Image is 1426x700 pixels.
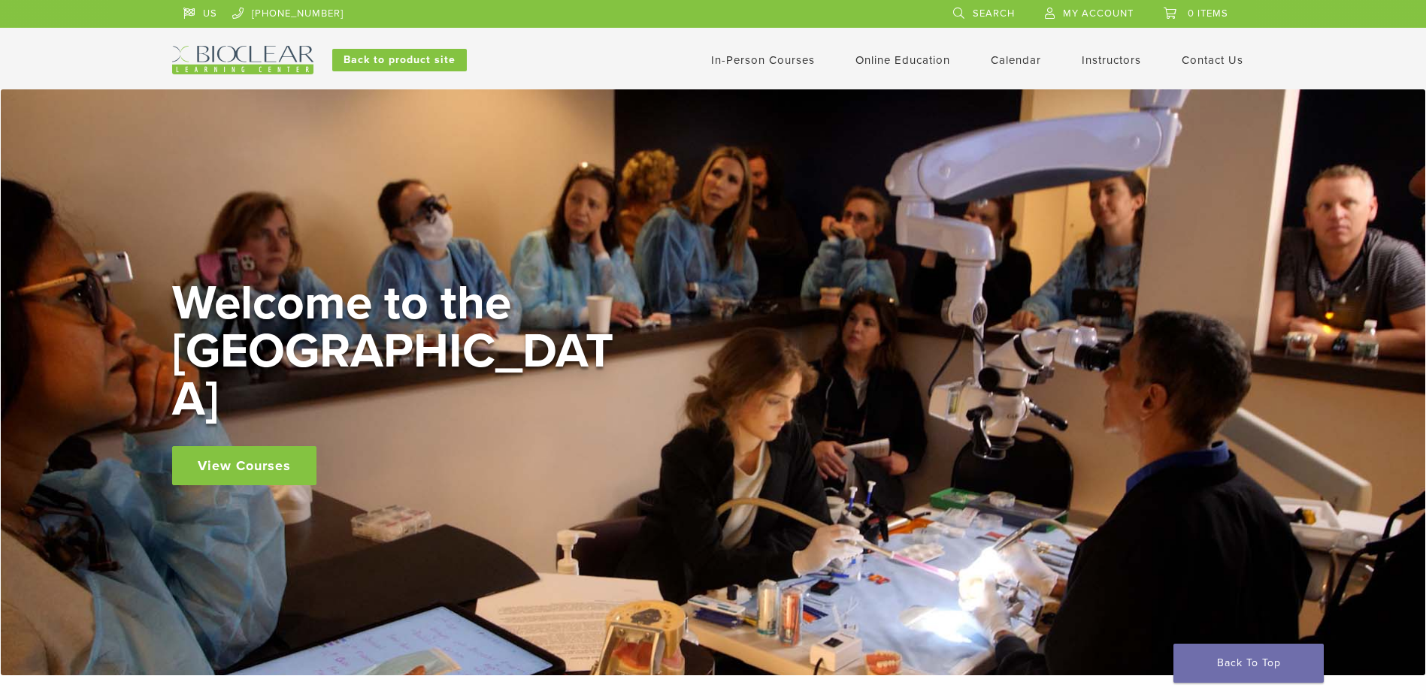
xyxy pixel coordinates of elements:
[332,49,467,71] a: Back to product site
[1063,8,1134,20] span: My Account
[1173,644,1324,683] a: Back To Top
[711,53,815,67] a: In-Person Courses
[172,446,316,485] a: View Courses
[1082,53,1141,67] a: Instructors
[172,46,313,74] img: Bioclear
[1188,8,1228,20] span: 0 items
[973,8,1015,20] span: Search
[991,53,1041,67] a: Calendar
[172,279,623,424] h2: Welcome to the [GEOGRAPHIC_DATA]
[855,53,950,67] a: Online Education
[1182,53,1243,67] a: Contact Us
